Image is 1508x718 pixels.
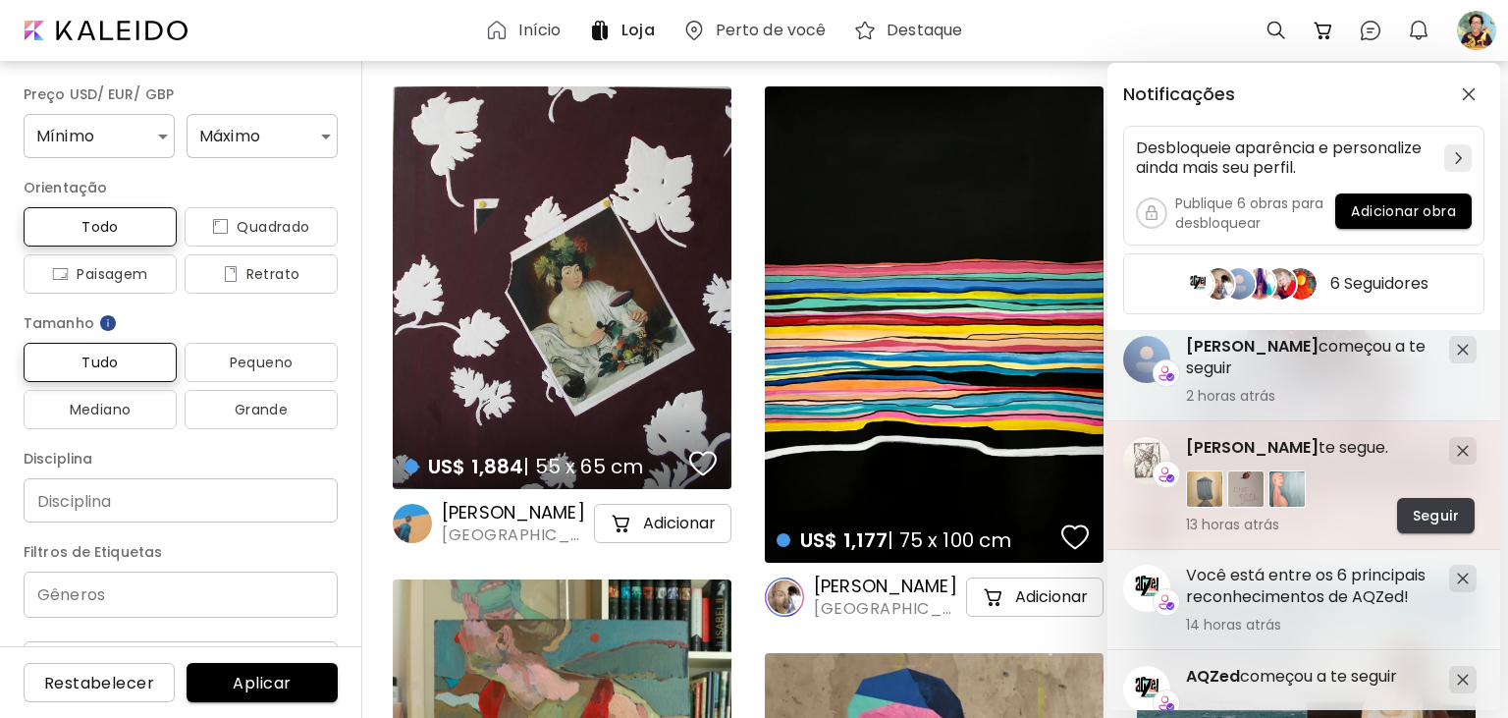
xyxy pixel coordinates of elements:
[1186,336,1433,379] h5: começou a te seguir
[1186,335,1319,358] span: [PERSON_NAME]
[1413,506,1459,526] span: Seguir
[1186,437,1433,459] h5: te segue.
[1123,84,1235,104] h5: Notificações
[1330,274,1428,294] h5: 6 Seguidores
[1186,565,1433,608] h5: Você está entre os 6 principais reconhecimentos de AQZed!
[1335,193,1472,229] button: Adicionar obra
[1136,138,1436,178] h5: Desbloqueie aparência e personalize ainda mais seu perfil.
[1186,387,1433,405] span: 2 horas atrás
[1186,665,1240,688] span: AQZed
[1397,498,1475,533] button: Seguir
[1455,152,1462,164] img: chevron
[1186,516,1433,533] span: 13 horas atrás
[1175,193,1335,233] h5: Publique 6 obras para desbloquear
[1186,436,1319,459] span: [PERSON_NAME]
[1351,201,1456,222] span: Adicionar obra
[1186,666,1433,688] h5: começou a te seguir
[1462,87,1476,101] img: closeButton
[1335,193,1472,233] a: Adicionar obra
[1186,616,1433,634] span: 14 horas atrás
[1453,79,1484,110] button: closeButton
